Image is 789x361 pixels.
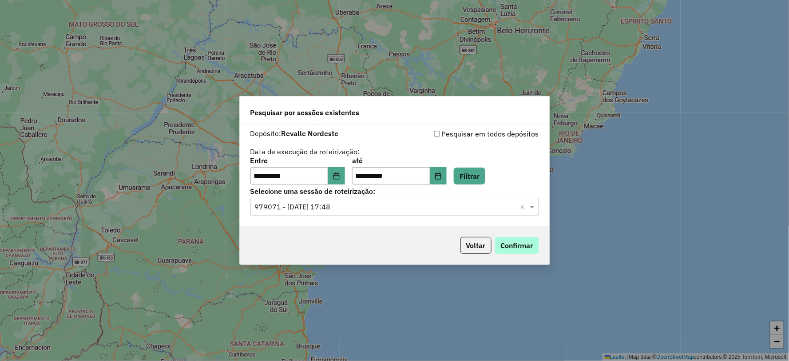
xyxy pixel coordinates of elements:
[352,155,447,166] label: até
[250,186,539,197] label: Selecione uma sessão de roteirização:
[430,167,447,185] button: Choose Date
[250,155,345,166] label: Entre
[282,129,339,138] strong: Revalle Nordeste
[250,146,360,157] label: Data de execução da roteirização:
[520,201,528,212] span: Clear all
[328,167,345,185] button: Choose Date
[395,128,539,139] div: Pesquisar em todos depósitos
[250,128,339,139] label: Depósito:
[454,168,485,185] button: Filtrar
[250,107,360,118] span: Pesquisar por sessões existentes
[460,237,492,254] button: Voltar
[495,237,539,254] button: Confirmar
